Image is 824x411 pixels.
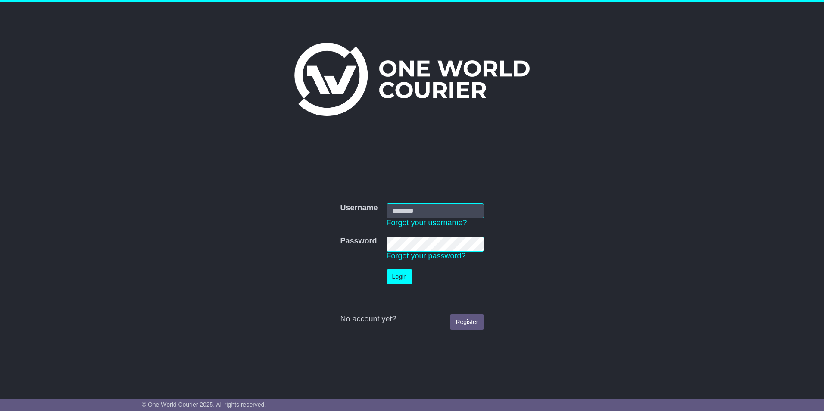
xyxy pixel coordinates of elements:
label: Password [340,237,377,246]
div: No account yet? [340,314,484,324]
a: Forgot your username? [387,218,467,227]
label: Username [340,203,378,213]
a: Forgot your password? [387,252,466,260]
span: © One World Courier 2025. All rights reserved. [142,401,266,408]
a: Register [450,314,484,330]
img: One World [294,43,530,116]
button: Login [387,269,412,284]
